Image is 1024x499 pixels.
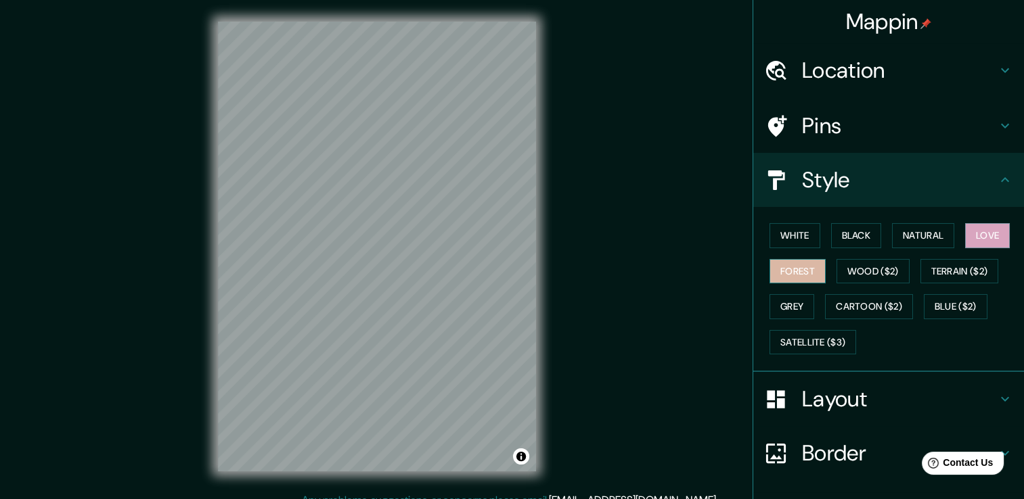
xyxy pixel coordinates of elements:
[802,166,997,193] h4: Style
[837,259,910,284] button: Wood ($2)
[753,153,1024,207] div: Style
[770,294,814,319] button: Grey
[218,22,536,471] canvas: Map
[753,372,1024,426] div: Layout
[846,8,932,35] h4: Mappin
[924,294,987,319] button: Blue ($2)
[770,223,820,248] button: White
[825,294,913,319] button: Cartoon ($2)
[831,223,882,248] button: Black
[802,112,997,139] h4: Pins
[802,385,997,412] h4: Layout
[920,18,931,29] img: pin-icon.png
[892,223,954,248] button: Natural
[920,259,999,284] button: Terrain ($2)
[753,426,1024,480] div: Border
[802,439,997,467] h4: Border
[904,446,1009,484] iframe: Help widget launcher
[513,448,529,465] button: Toggle attribution
[965,223,1010,248] button: Love
[753,43,1024,97] div: Location
[753,99,1024,153] div: Pins
[770,330,856,355] button: Satellite ($3)
[802,57,997,84] h4: Location
[770,259,826,284] button: Forest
